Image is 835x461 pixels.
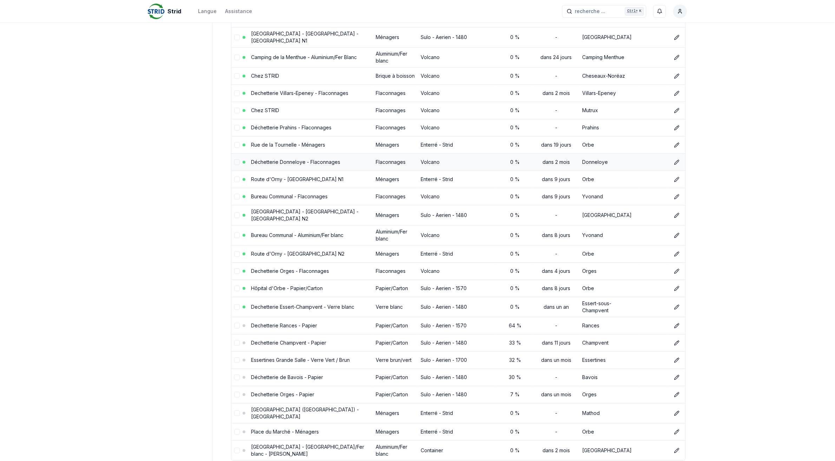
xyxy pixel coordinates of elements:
[234,340,240,346] button: select-row
[580,317,638,334] td: Rances
[500,285,530,292] div: 0 %
[500,176,530,183] div: 0 %
[418,153,498,171] td: Volcano
[373,369,418,386] td: Papier/Carton
[234,429,240,435] button: select-row
[500,339,530,346] div: 33 %
[580,423,638,440] td: Orbe
[500,322,530,329] div: 64 %
[251,54,357,60] a: Camping de la Menthue - Aluminium/Fer Blanc
[234,142,240,148] button: select-row
[418,317,498,334] td: Sulo - Aerien - 1570
[418,280,498,297] td: Sulo - Aerien - 1570
[536,176,577,183] div: dans 9 jours
[580,84,638,102] td: Villars-Epeney
[234,159,240,165] button: select-row
[536,303,577,310] div: dans un an
[251,322,317,328] a: Dechetterie Rances - Papier
[500,391,530,398] div: 7 %
[251,159,340,165] a: Déchetterie Donneloye - Flaconnages
[418,351,498,369] td: Sulo - Aerien - 1700
[580,205,638,225] td: [GEOGRAPHIC_DATA]
[234,177,240,182] button: select-row
[234,194,240,199] button: select-row
[536,193,577,200] div: dans 9 jours
[500,410,530,417] div: 0 %
[536,374,577,381] div: -
[418,245,498,262] td: Enterré - Strid
[234,251,240,257] button: select-row
[580,351,638,369] td: Essertines
[373,334,418,351] td: Papier/Carton
[373,67,418,84] td: Brique à boisson
[536,141,577,148] div: dans 19 jours
[580,136,638,153] td: Orbe
[536,285,577,292] div: dans 8 jours
[373,119,418,136] td: Flaconnages
[500,193,530,200] div: 0 %
[251,285,323,291] a: Hôpital d'Orbe - Papier/Carton
[418,225,498,245] td: Volcano
[580,386,638,403] td: Orges
[580,27,638,47] td: [GEOGRAPHIC_DATA]
[148,3,165,20] img: Strid Logo
[575,8,606,15] span: recherche ...
[234,108,240,113] button: select-row
[234,323,240,328] button: select-row
[251,251,344,257] a: Route d'Orny - [GEOGRAPHIC_DATA] N2
[500,90,530,97] div: 0 %
[251,232,343,238] a: Bureau Communal - Aluminium/Fer blanc
[500,54,530,61] div: 0 %
[580,225,638,245] td: Yvonand
[500,107,530,114] div: 0 %
[500,374,530,381] div: 30 %
[500,34,530,41] div: 0 %
[251,107,279,113] a: Chez STRID
[234,232,240,238] button: select-row
[500,268,530,275] div: 0 %
[418,334,498,351] td: Sulo - Aerien - 1480
[373,136,418,153] td: Ménagers
[500,250,530,257] div: 0 %
[418,27,498,47] td: Sulo - Aerien - 1480
[580,102,638,119] td: Mutrux
[580,67,638,84] td: Cheseaux-Noréaz
[536,410,577,417] div: -
[234,34,240,40] button: select-row
[373,171,418,188] td: Ménagers
[251,142,325,148] a: Rue de la Tournelle - Ménagers
[373,386,418,403] td: Papier/Carton
[418,119,498,136] td: Volcano
[234,55,240,60] button: select-row
[251,193,328,199] a: Bureau Communal - Flaconnages
[500,447,530,454] div: 0 %
[418,205,498,225] td: Sulo - Aerien - 1480
[373,47,418,67] td: Aluminium/Fer blanc
[373,205,418,225] td: Ménagers
[418,369,498,386] td: Sulo - Aerien - 1480
[536,72,577,79] div: -
[418,423,498,440] td: Enterré - Strid
[373,440,418,460] td: Aluminium/Fer blanc
[251,176,343,182] a: Route d'Orny - [GEOGRAPHIC_DATA] N1
[373,102,418,119] td: Flaconnages
[418,84,498,102] td: Volcano
[536,322,577,329] div: -
[234,448,240,453] button: select-row
[580,245,638,262] td: Orbe
[580,153,638,171] td: Donneloye
[536,357,577,364] div: dans un mois
[234,268,240,274] button: select-row
[251,124,331,130] a: Déchetterie Prahins - Flaconnages
[500,72,530,79] div: 0 %
[225,7,252,15] a: Assistance
[234,392,240,397] button: select-row
[373,27,418,47] td: Ménagers
[251,374,323,380] a: Déchetterie de Bavois - Papier
[536,54,577,61] div: dans 24 jours
[418,440,498,460] td: Container
[536,34,577,41] div: -
[500,141,530,148] div: 0 %
[373,317,418,334] td: Papier/Carton
[500,357,530,364] div: 32 %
